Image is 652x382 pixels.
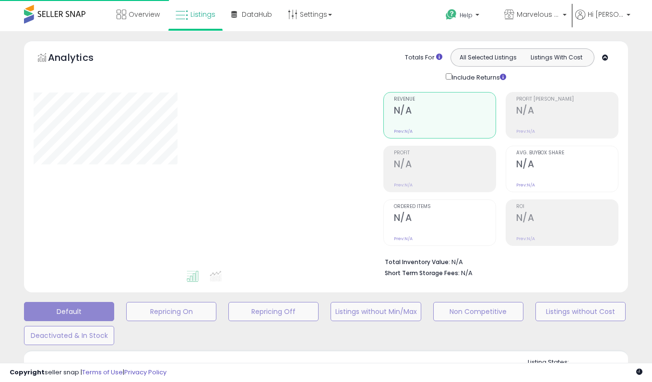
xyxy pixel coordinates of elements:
[516,97,618,102] span: Profit [PERSON_NAME]
[516,150,618,156] span: Avg. Buybox Share
[228,302,319,321] button: Repricing Off
[516,128,535,134] small: Prev: N/A
[453,51,522,64] button: All Selected Listings
[190,10,215,19] span: Listings
[394,204,496,209] span: Ordered Items
[48,51,112,67] h5: Analytics
[535,302,626,321] button: Listings without Cost
[394,159,496,172] h2: N/A
[385,255,611,267] li: N/A
[10,368,166,377] div: seller snap | |
[10,368,45,377] strong: Copyright
[516,204,618,209] span: ROI
[394,182,413,188] small: Prev: N/A
[516,236,535,242] small: Prev: N/A
[331,302,421,321] button: Listings without Min/Max
[394,212,496,225] h2: N/A
[460,11,473,19] span: Help
[394,97,496,102] span: Revenue
[405,53,442,62] div: Totals For
[126,302,216,321] button: Repricing On
[461,268,473,278] span: N/A
[129,10,160,19] span: Overview
[24,302,114,321] button: Default
[588,10,624,19] span: Hi [PERSON_NAME]
[438,1,496,31] a: Help
[242,10,272,19] span: DataHub
[516,105,618,118] h2: N/A
[24,326,114,345] button: Deactivated & In Stock
[394,150,496,156] span: Profit
[516,212,618,225] h2: N/A
[445,9,457,21] i: Get Help
[516,182,535,188] small: Prev: N/A
[433,302,523,321] button: Non Competitive
[516,159,618,172] h2: N/A
[394,105,496,118] h2: N/A
[394,128,413,134] small: Prev: N/A
[575,10,630,31] a: Hi [PERSON_NAME]
[522,51,591,64] button: Listings With Cost
[439,71,518,82] div: Include Returns
[385,258,450,266] b: Total Inventory Value:
[517,10,560,19] span: Marvelous Enterprises
[385,269,460,277] b: Short Term Storage Fees:
[394,236,413,242] small: Prev: N/A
